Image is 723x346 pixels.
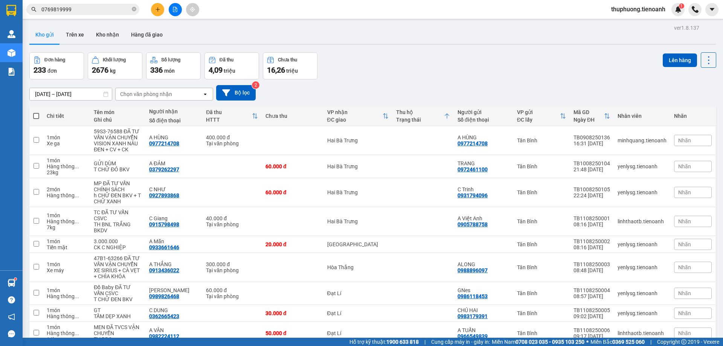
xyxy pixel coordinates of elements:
[149,261,198,267] div: A THẮNG
[172,7,178,12] span: file-add
[618,218,667,224] div: linhthaotb.tienoanh
[586,340,589,343] span: ⚪️
[94,255,142,267] div: 47B1-63266 ĐÃ TƯ VẤN VẬN CHUYỂN
[458,327,509,333] div: A TUẤN
[30,88,112,100] input: Select a date range.
[678,137,691,143] span: Nhãn
[574,287,610,293] div: TB1108250004
[149,293,179,299] div: 0989826468
[618,113,667,119] div: Nhân viên
[149,160,198,166] div: A ĐẢM
[149,140,179,146] div: 0977214708
[618,163,667,169] div: yenlysg.tienoanh
[612,339,645,345] strong: 0369 525 060
[574,117,604,123] div: Ngày ĐH
[90,26,125,44] button: Kho nhận
[164,68,175,74] span: món
[34,66,46,75] span: 233
[396,109,444,115] div: Thu hộ
[47,169,86,175] div: 23 kg
[574,215,610,221] div: TB1108250001
[110,68,116,74] span: kg
[327,290,389,296] div: Đạt Lí
[47,307,86,313] div: 1 món
[31,7,37,12] span: search
[8,279,15,287] img: warehouse-icon
[155,7,160,12] span: plus
[517,310,566,316] div: Tân Bình
[327,109,383,115] div: VP nhận
[47,134,86,140] div: 1 món
[92,66,108,75] span: 2676
[149,267,179,273] div: 0913436022
[574,160,610,166] div: TB1008250104
[94,267,142,279] div: XE SIRIUS + CÀ VẸT + CHÌA KHÓA
[169,3,182,16] button: file-add
[103,57,126,62] div: Khối lượng
[190,7,195,12] span: aim
[458,140,488,146] div: 0977214708
[574,192,610,198] div: 22:24 [DATE]
[517,189,566,195] div: Tân Bình
[120,90,172,98] div: Chọn văn phòng nhận
[47,244,86,250] div: Tiền mặt
[574,238,610,244] div: TB1108250002
[47,186,86,192] div: 2 món
[94,128,142,140] div: 59S3-76588 ĐÃ TƯ VẤN VẬN CHUYỂN
[94,238,142,244] div: 3.000.000
[60,26,90,44] button: Trên xe
[574,221,610,227] div: 08:16 [DATE]
[574,293,610,299] div: 08:57 [DATE]
[492,338,584,346] span: Miền Nam
[678,241,691,247] span: Nhãn
[206,140,258,146] div: Tại văn phòng
[206,215,258,221] div: 40.000 đ
[149,134,198,140] div: A HÙNG
[29,52,84,79] button: Đơn hàng233đơn
[6,5,16,16] img: logo-vxr
[517,117,560,123] div: ĐC lấy
[678,290,691,296] span: Nhãn
[327,189,389,195] div: Hai Bà Trưng
[252,81,259,89] sup: 2
[674,113,712,119] div: Nhãn
[392,106,454,126] th: Toggle SortBy
[209,66,223,75] span: 4,09
[458,160,509,166] div: TRANG
[47,267,86,273] div: Xe máy
[206,293,258,299] div: Tại văn phòng
[206,261,258,267] div: 300.000 đ
[458,293,488,299] div: 0986118453
[186,3,199,16] button: aim
[132,6,136,13] span: close-circle
[94,109,142,115] div: Tên món
[327,163,389,169] div: Hai Bà Trưng
[458,215,509,221] div: A Việt Anh
[149,327,198,333] div: A VÂN
[590,338,645,346] span: Miền Bắc
[574,109,604,115] div: Mã GD
[327,117,383,123] div: ĐC giao
[327,241,389,247] div: [GEOGRAPHIC_DATA]
[75,192,79,198] span: ...
[513,106,570,126] th: Toggle SortBy
[47,261,86,267] div: 1 món
[47,140,86,146] div: Xe ga
[150,66,163,75] span: 336
[517,163,566,169] div: Tân Bình
[692,6,699,13] img: phone-icon
[75,218,79,224] span: ...
[663,53,697,67] button: Lên hàng
[206,134,258,140] div: 400.000 đ
[94,166,142,172] div: T CHỮ ĐỎ BKV
[94,244,142,250] div: CK C NGHIỆP
[709,6,715,13] span: caret-down
[458,261,509,267] div: ALONG
[149,238,198,244] div: A Mẫn
[574,244,610,250] div: 08:16 [DATE]
[94,140,142,152] div: VISION XANH NÂU ĐEN + CV + CK
[94,221,142,233] div: TH BNL TRẮNG BKDV
[41,5,130,14] input: Tìm tên, số ĐT hoặc mã đơn
[327,264,389,270] div: Hòa Thắng
[327,310,389,316] div: Đạt Lí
